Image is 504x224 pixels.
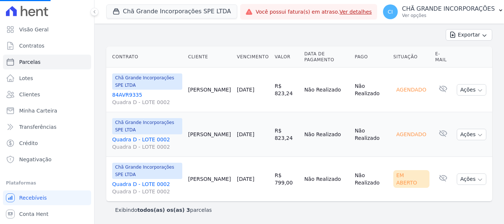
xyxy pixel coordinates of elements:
[234,46,272,68] th: Vencimento
[19,123,56,131] span: Transferências
[185,112,234,157] td: [PERSON_NAME]
[112,188,182,195] span: Quadra D - LOTE 0002
[3,71,91,86] a: Lotes
[19,42,44,49] span: Contratos
[3,207,91,221] a: Conta Hent
[301,46,352,68] th: Data de Pagamento
[272,68,301,112] td: R$ 823,24
[19,194,47,201] span: Recebíveis
[19,58,41,66] span: Parcelas
[352,46,390,68] th: Pago
[137,207,190,213] b: todos(as) os(as) 3
[352,68,390,112] td: Não Realizado
[237,176,254,182] a: [DATE]
[446,29,492,41] button: Exportar
[272,46,301,68] th: Valor
[185,157,234,201] td: [PERSON_NAME]
[393,129,429,139] div: Agendado
[272,112,301,157] td: R$ 823,24
[3,22,91,37] a: Visão Geral
[352,112,390,157] td: Não Realizado
[352,157,390,201] td: Não Realizado
[112,143,182,151] span: Quadra D - LOTE 0002
[301,157,352,201] td: Não Realizado
[112,136,182,151] a: Quadra D - LOTE 0002Quadra D - LOTE 0002
[106,46,185,68] th: Contrato
[3,152,91,167] a: Negativação
[19,75,33,82] span: Lotes
[3,190,91,205] a: Recebíveis
[112,118,182,134] span: Chã Grande Incorporações SPE LTDA
[3,38,91,53] a: Contratos
[390,46,432,68] th: Situação
[6,179,88,187] div: Plataformas
[19,91,40,98] span: Clientes
[3,87,91,102] a: Clientes
[402,13,495,18] p: Ver opções
[457,129,486,140] button: Ações
[237,87,254,93] a: [DATE]
[3,103,91,118] a: Minha Carteira
[19,107,57,114] span: Minha Carteira
[112,180,182,195] a: Quadra D - LOTE 0002Quadra D - LOTE 0002
[106,4,237,18] button: Chã Grande Incorporações SPE LTDA
[432,46,454,68] th: E-mail
[457,173,486,185] button: Ações
[256,8,372,16] span: Você possui fatura(s) em atraso.
[112,163,182,179] span: Chã Grande Incorporações SPE LTDA
[339,9,372,15] a: Ver detalhes
[3,120,91,134] a: Transferências
[112,73,182,90] span: Chã Grande Incorporações SPE LTDA
[393,170,429,188] div: Em Aberto
[19,156,52,163] span: Negativação
[272,157,301,201] td: R$ 799,00
[185,68,234,112] td: [PERSON_NAME]
[393,85,429,95] div: Agendado
[112,91,182,106] a: 84AVR9335Quadra D - LOTE 0002
[19,26,49,33] span: Visão Geral
[19,210,48,218] span: Conta Hent
[112,99,182,106] span: Quadra D - LOTE 0002
[19,139,38,147] span: Crédito
[185,46,234,68] th: Cliente
[457,84,486,96] button: Ações
[402,5,495,13] p: CHÃ GRANDE INCORPORAÇÕES
[3,136,91,151] a: Crédito
[301,68,352,112] td: Não Realizado
[115,206,212,214] p: Exibindo parcelas
[301,112,352,157] td: Não Realizado
[388,9,393,14] span: CI
[237,131,254,137] a: [DATE]
[3,55,91,69] a: Parcelas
